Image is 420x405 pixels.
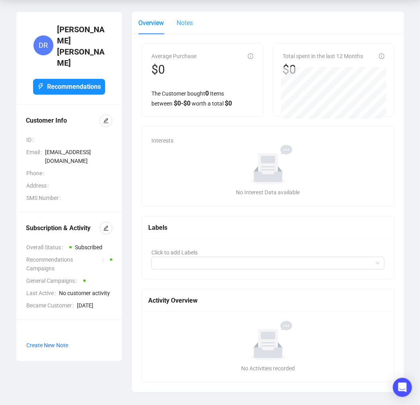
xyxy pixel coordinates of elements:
span: Phone [26,169,47,178]
span: Became Customer [26,301,77,310]
span: Recommendations [47,82,101,92]
span: SMS Number [26,194,64,202]
span: thunderbolt [37,83,44,90]
span: DR [39,40,48,51]
span: 0 [205,90,209,97]
span: Recommendations Campaigns [26,255,107,273]
div: Open Intercom Messenger [393,378,412,397]
button: Create New Note [26,339,69,352]
span: Email [26,148,45,165]
h4: [PERSON_NAME] [PERSON_NAME] [57,24,105,68]
div: $0 [151,62,196,77]
span: info-circle [248,53,253,59]
div: Customer Info [26,116,100,125]
span: ID [26,135,37,144]
span: edit [103,225,109,231]
div: No Activities recorded [155,364,381,373]
div: The Customer bought Items between worth a total [151,88,253,108]
span: [DATE] [77,301,112,310]
span: Click to add Labels [151,249,198,256]
span: General Campaigns [26,276,80,285]
span: No customer activity [59,289,112,297]
div: Activity Overview [148,295,388,305]
button: Recommendations [33,79,105,95]
div: Labels [148,223,388,233]
span: Create New Note [26,342,68,348]
span: info-circle [379,53,385,59]
span: Interests [151,137,173,144]
div: $0 [283,62,363,77]
span: Overview [138,19,164,27]
span: Overall Status [26,243,66,252]
span: Last Active [26,289,59,297]
span: Average Purchase [151,53,196,59]
span: $ 0 - $ 0 [174,100,190,107]
span: Notes [177,19,193,27]
span: edit [103,118,109,123]
span: [EMAIL_ADDRESS][DOMAIN_NAME] [45,148,112,165]
span: $ 0 [225,100,232,107]
div: No Interest Data available [155,188,381,197]
div: Subscription & Activity [26,223,100,233]
span: Total spent in the last 12 Months [283,53,363,59]
span: Subscribed [75,244,102,250]
span: Address [26,181,52,190]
